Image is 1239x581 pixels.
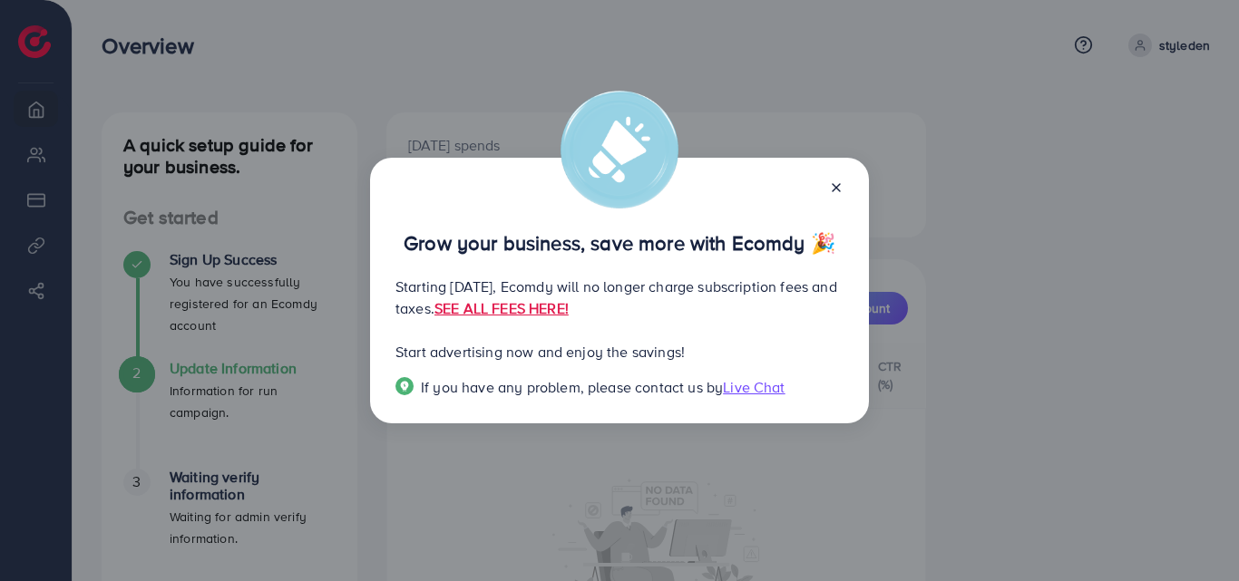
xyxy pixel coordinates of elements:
[434,298,569,318] a: SEE ALL FEES HERE!
[395,341,844,363] p: Start advertising now and enjoy the savings!
[723,377,785,397] span: Live Chat
[395,377,414,395] img: Popup guide
[421,377,723,397] span: If you have any problem, please contact us by
[395,276,844,319] p: Starting [DATE], Ecomdy will no longer charge subscription fees and taxes.
[395,232,844,254] p: Grow your business, save more with Ecomdy 🎉
[561,91,678,208] img: alert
